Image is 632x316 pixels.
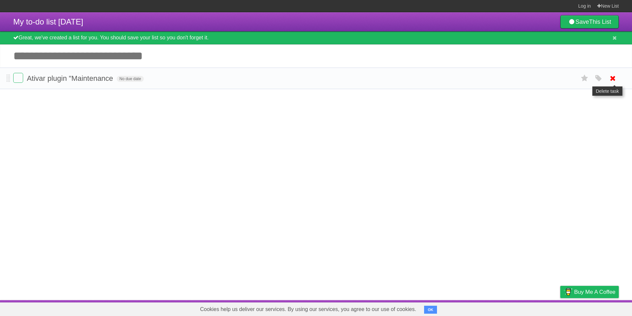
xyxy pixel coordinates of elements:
span: Ativar plugin "Maintenance [27,74,115,82]
label: Done [13,73,23,83]
a: About [472,302,486,314]
b: This List [589,19,611,25]
span: Cookies help us deliver our services. By using our services, you agree to our use of cookies. [193,303,423,316]
a: Privacy [552,302,569,314]
a: Suggest a feature [577,302,619,314]
button: OK [424,306,437,314]
label: Star task [578,73,591,84]
a: Developers [494,302,521,314]
span: Buy me a coffee [574,286,615,298]
a: Terms [529,302,544,314]
a: SaveThis List [560,15,619,28]
span: My to-do list [DATE] [13,17,83,26]
a: Buy me a coffee [560,286,619,298]
span: No due date [117,76,143,82]
img: Buy me a coffee [564,286,573,297]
